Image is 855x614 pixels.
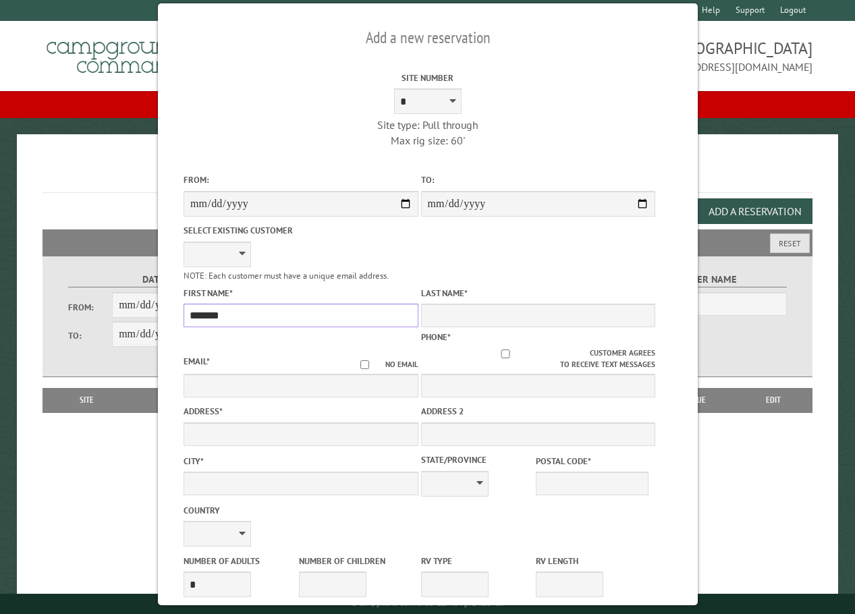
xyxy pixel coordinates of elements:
label: To: [420,173,655,186]
label: RV Type [420,555,533,567]
label: No email [343,359,418,370]
label: Email [184,356,210,367]
input: Customer agrees to receive text messages [420,350,590,358]
div: Max rig size: 60' [310,133,545,148]
label: Dates [68,272,245,287]
th: Edit [735,388,812,412]
label: Address [184,405,418,418]
img: Campground Commander [43,26,211,79]
label: Site Number [310,72,545,84]
h2: Filters [43,229,812,255]
label: Country [184,504,418,517]
div: Site type: Pull through [310,117,545,132]
label: Number of Children [298,555,411,567]
label: First Name [184,287,418,300]
label: Select existing customer [184,224,418,237]
label: Phone [420,331,450,343]
label: City [184,455,418,468]
small: NOTE: Each customer must have a unique email address. [184,270,389,281]
label: RV Length [536,555,649,567]
label: Last Name [420,287,655,300]
label: From: [184,173,418,186]
label: Customer Name [611,272,788,287]
h1: Reservations [43,156,812,193]
h2: Add a new reservation [184,25,672,51]
label: Customer agrees to receive text messages [420,347,655,370]
input: No email [343,360,385,369]
label: State/Province [420,453,533,466]
label: Address 2 [420,405,655,418]
th: Site [49,388,124,412]
th: Dates [124,388,222,412]
label: Number of Adults [184,555,296,567]
label: To: [68,329,112,342]
label: Postal Code [536,455,649,468]
button: Add a Reservation [697,198,812,224]
label: From: [68,301,112,314]
button: Reset [770,233,810,253]
small: © Campground Commander LLC. All rights reserved. [352,599,504,608]
th: Due [663,388,735,412]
